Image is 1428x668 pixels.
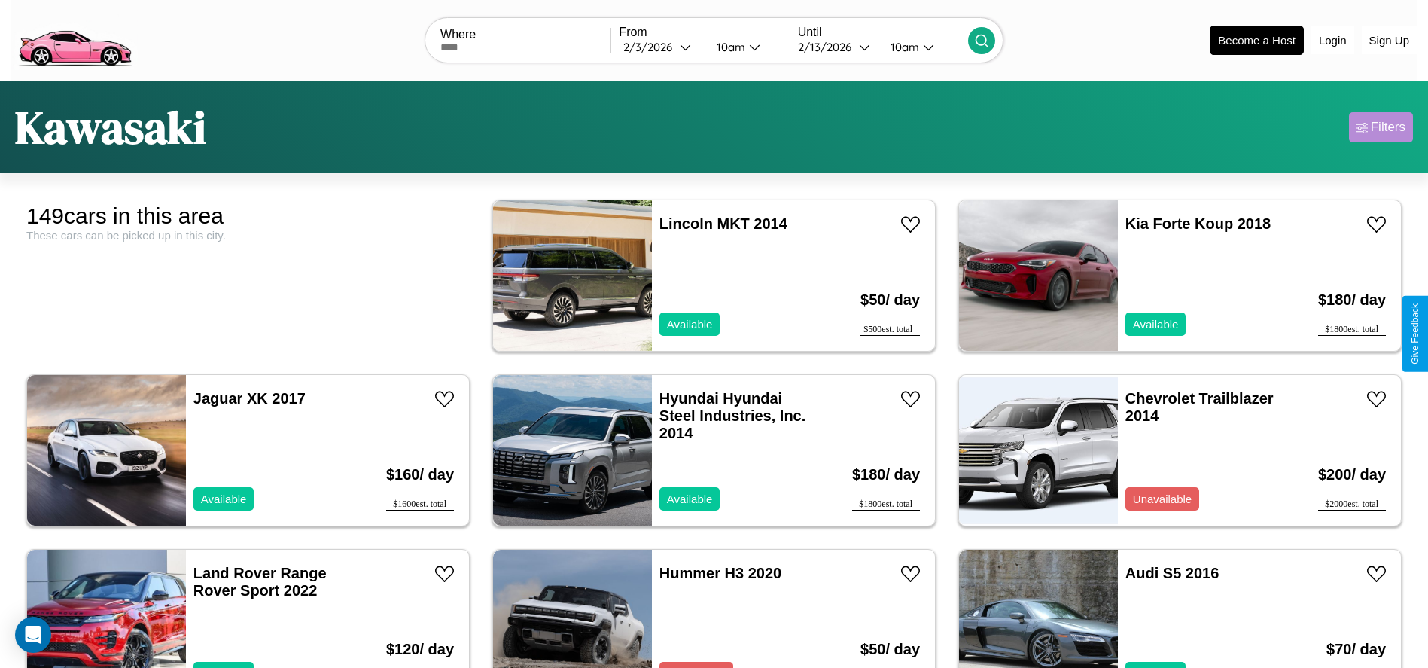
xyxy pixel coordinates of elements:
button: 10am [878,39,968,55]
div: $ 500 est. total [860,324,920,336]
p: Available [667,489,713,509]
button: 2/3/2026 [619,39,704,55]
button: Filters [1349,112,1413,142]
label: From [619,26,789,39]
h1: Kawasaki [15,96,206,158]
div: 10am [709,40,749,54]
div: 2 / 13 / 2026 [798,40,859,54]
a: Land Rover Range Rover Sport 2022 [193,565,327,599]
h3: $ 50 / day [860,276,920,324]
a: Kia Forte Koup 2018 [1125,215,1271,232]
div: Filters [1371,120,1405,135]
h3: $ 180 / day [1318,276,1386,324]
a: Audi S5 2016 [1125,565,1219,581]
button: Login [1311,26,1354,54]
a: Hyundai Hyundai Steel Industries, Inc. 2014 [659,390,806,441]
h3: $ 200 / day [1318,451,1386,499]
div: Give Feedback [1410,303,1420,365]
p: Unavailable [1133,489,1192,509]
div: These cars can be picked up in this city. [26,229,470,242]
a: Jaguar XK 2017 [193,390,306,407]
label: Until [798,26,968,39]
img: logo [11,8,138,70]
div: $ 1800 est. total [852,499,920,511]
p: Available [201,489,247,509]
button: Sign Up [1362,26,1417,54]
p: Available [1133,314,1179,334]
div: $ 1800 est. total [1318,324,1386,336]
p: Available [667,314,713,334]
a: Hummer H3 2020 [659,565,781,581]
div: 10am [883,40,923,54]
button: Become a Host [1210,26,1304,55]
div: Open Intercom Messenger [15,617,51,653]
label: Where [440,28,610,41]
h3: $ 160 / day [386,451,454,499]
a: Lincoln MKT 2014 [659,215,787,232]
div: 2 / 3 / 2026 [623,40,680,54]
a: Chevrolet Trailblazer 2014 [1125,390,1274,424]
h3: $ 180 / day [852,451,920,499]
div: 149 cars in this area [26,203,470,229]
button: 10am [705,39,790,55]
div: $ 2000 est. total [1318,499,1386,511]
div: $ 1600 est. total [386,499,454,511]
